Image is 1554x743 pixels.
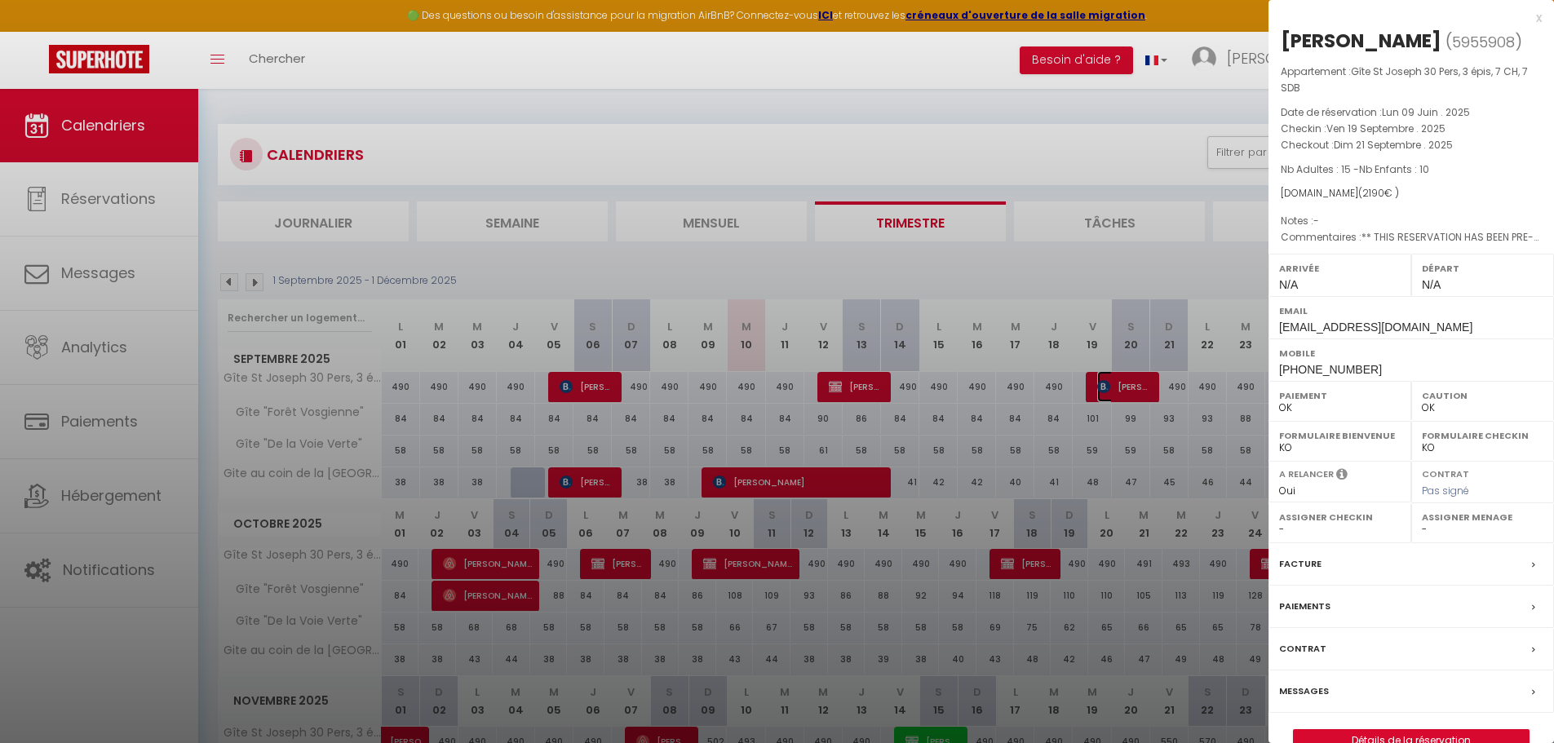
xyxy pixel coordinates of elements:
span: Gîte St Joseph 30 Pers, 3 épis, 7 CH, 7 SDB [1281,64,1528,95]
label: Caution [1422,387,1543,404]
p: Notes : [1281,213,1542,229]
button: Ouvrir le widget de chat LiveChat [13,7,62,55]
label: Départ [1422,260,1543,276]
span: Pas signé [1422,484,1469,498]
span: N/A [1279,278,1298,291]
p: Checkout : [1281,137,1542,153]
span: Ven 19 Septembre . 2025 [1326,122,1446,135]
span: [EMAIL_ADDRESS][DOMAIN_NAME] [1279,321,1472,334]
span: [PHONE_NUMBER] [1279,363,1382,376]
div: [PERSON_NAME] [1281,28,1441,54]
label: Contrat [1279,640,1326,657]
label: Contrat [1422,467,1469,478]
label: Arrivée [1279,260,1401,276]
label: Facture [1279,555,1322,573]
span: Nb Enfants : 10 [1359,162,1429,176]
div: [DOMAIN_NAME] [1281,186,1542,201]
p: Commentaires : [1281,229,1542,245]
span: ( € ) [1358,186,1399,200]
p: Appartement : [1281,64,1542,96]
label: Paiement [1279,387,1401,404]
p: Checkin : [1281,121,1542,137]
span: Dim 21 Septembre . 2025 [1334,138,1453,152]
span: Nb Adultes : 15 - [1281,162,1429,176]
div: x [1268,8,1542,28]
label: Mobile [1279,345,1543,361]
i: Sélectionner OUI si vous souhaiter envoyer les séquences de messages post-checkout [1336,467,1348,485]
span: N/A [1422,278,1441,291]
label: Paiements [1279,598,1330,615]
span: 2190 [1362,186,1384,200]
span: ( ) [1446,30,1522,53]
p: Date de réservation : [1281,104,1542,121]
span: 5955908 [1452,32,1515,52]
label: Formulaire Bienvenue [1279,427,1401,444]
label: Assigner Menage [1422,509,1543,525]
label: Assigner Checkin [1279,509,1401,525]
label: A relancer [1279,467,1334,481]
span: - [1313,214,1319,228]
span: Lun 09 Juin . 2025 [1382,105,1470,119]
label: Formulaire Checkin [1422,427,1543,444]
label: Messages [1279,683,1329,700]
label: Email [1279,303,1543,319]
